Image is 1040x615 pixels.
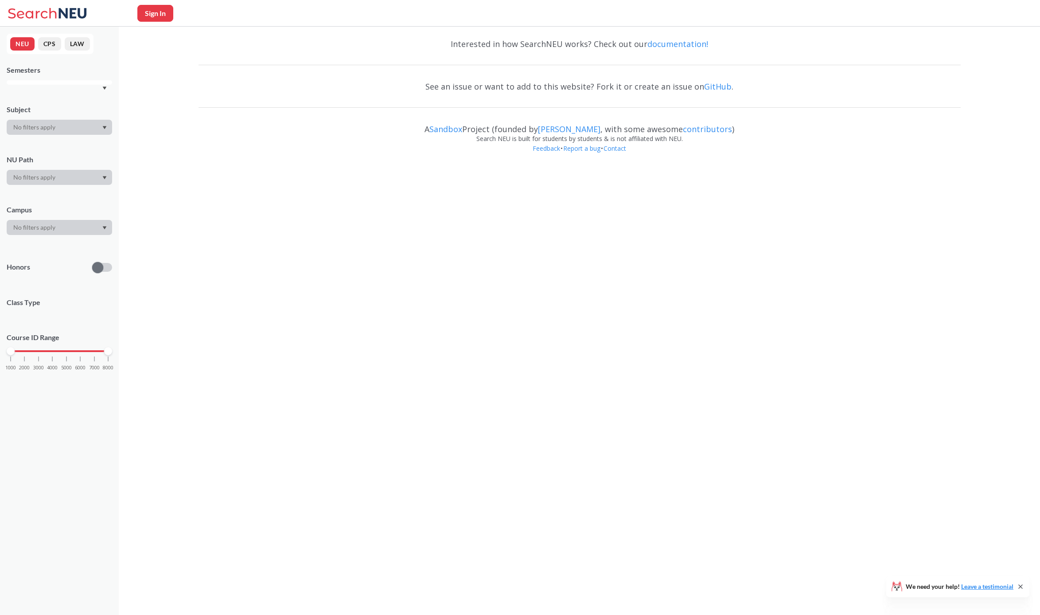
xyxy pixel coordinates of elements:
a: Feedback [532,144,561,153]
div: A Project (founded by , with some awesome ) [199,116,961,134]
svg: Dropdown arrow [102,226,107,230]
span: 1000 [5,365,16,370]
a: Leave a testimonial [961,583,1013,590]
svg: Dropdown arrow [102,86,107,90]
span: 4000 [47,365,58,370]
p: Course ID Range [7,333,112,343]
button: CPS [38,37,61,51]
div: Dropdown arrow [7,120,112,135]
a: GitHub [704,81,732,92]
svg: Dropdown arrow [102,126,107,129]
p: Honors [7,262,30,272]
span: 3000 [33,365,44,370]
a: Contact [603,144,627,153]
div: • • [199,144,961,167]
span: Class Type [7,298,112,307]
span: We need your help! [906,584,1013,590]
button: LAW [65,37,90,51]
div: Search NEU is built for students by students & is not affiliated with NEU. [199,134,961,144]
button: Sign In [137,5,173,22]
div: Dropdown arrow [7,220,112,235]
a: documentation! [647,39,708,49]
span: 2000 [19,365,30,370]
span: 7000 [89,365,100,370]
span: 5000 [61,365,72,370]
a: contributors [683,124,732,134]
a: Report a bug [563,144,601,153]
svg: Dropdown arrow [102,176,107,180]
div: Subject [7,105,112,114]
div: Semesters [7,65,112,75]
button: NEU [10,37,35,51]
div: See an issue or want to add to this website? Fork it or create an issue on . [199,74,961,99]
a: Sandbox [429,124,462,134]
div: Dropdown arrow [7,170,112,185]
div: Interested in how SearchNEU works? Check out our [199,31,961,57]
span: 8000 [103,365,113,370]
div: NU Path [7,155,112,165]
a: [PERSON_NAME] [538,124,600,134]
span: 6000 [75,365,86,370]
div: Campus [7,205,112,215]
